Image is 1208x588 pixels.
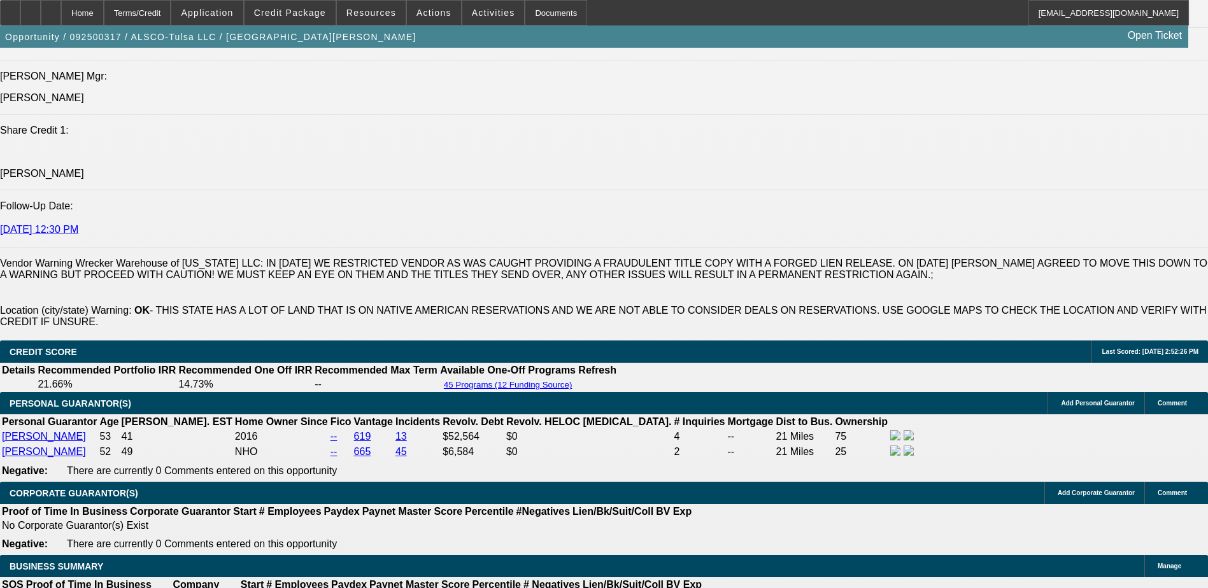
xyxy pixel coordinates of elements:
[835,416,888,427] b: Ownership
[324,506,360,517] b: Paydex
[259,506,322,517] b: # Employees
[235,431,258,442] span: 2016
[99,445,119,459] td: 52
[673,430,725,444] td: 4
[330,431,338,442] a: --
[99,416,118,427] b: Age
[354,446,371,457] a: 665
[572,506,653,517] b: Lien/Bk/Suit/Coll
[904,430,914,440] img: linkedin-icon.png
[178,364,313,377] th: Recommended One Off IRR
[122,416,232,427] b: [PERSON_NAME]. EST
[465,506,513,517] b: Percentile
[1158,563,1181,570] span: Manage
[10,398,131,409] span: PERSONAL GUARANTOR(S)
[442,430,504,444] td: $52,564
[776,416,833,427] b: Dist to Bus.
[2,431,86,442] a: [PERSON_NAME]
[99,430,119,444] td: 53
[656,506,692,517] b: BV Exp
[395,446,407,457] a: 45
[337,1,406,25] button: Resources
[578,364,617,377] th: Refresh
[121,445,233,459] td: 49
[516,506,571,517] b: #Negatives
[462,1,525,25] button: Activities
[1102,348,1198,355] span: Last Scored: [DATE] 2:52:26 PM
[2,465,48,476] b: Negative:
[728,416,774,427] b: Mortgage
[407,1,461,25] button: Actions
[67,465,337,476] span: There are currently 0 Comments entered on this opportunity
[354,416,393,427] b: Vantage
[673,445,725,459] td: 2
[235,416,328,427] b: Home Owner Since
[1061,400,1135,407] span: Add Personal Guarantor
[1123,25,1187,46] a: Open Ticket
[233,506,256,517] b: Start
[395,416,440,427] b: Incidents
[314,364,438,377] th: Recommended Max Term
[440,379,576,390] button: 45 Programs (12 Funding Source)
[134,305,150,316] b: OK
[443,416,504,427] b: Revolv. Debt
[2,538,48,549] b: Negative:
[67,538,337,549] span: There are currently 0 Comments entered on this opportunity
[506,416,672,427] b: Revolv. HELOC [MEDICAL_DATA].
[674,416,725,427] b: # Inquiries
[2,416,97,427] b: Personal Guarantor
[1,364,36,377] th: Details
[245,1,336,25] button: Credit Package
[254,8,326,18] span: Credit Package
[234,445,329,459] td: NHO
[130,506,231,517] b: Corporate Guarantor
[2,446,86,457] a: [PERSON_NAME]
[442,445,504,459] td: $6,584
[834,430,888,444] td: 75
[1,519,697,532] td: No Corporate Guarantor(s) Exist
[330,416,352,427] b: Fico
[330,446,338,457] a: --
[181,8,233,18] span: Application
[506,445,672,459] td: $0
[506,430,672,444] td: $0
[5,32,416,42] span: Opportunity / 092500317 / ALSCO-Tulsa LLC / [GEOGRAPHIC_DATA][PERSON_NAME]
[37,364,176,377] th: Recommended Portfolio IRR
[10,347,77,357] span: CREDIT SCORE
[1158,489,1187,496] span: Comment
[890,445,900,456] img: facebook-icon.png
[439,364,577,377] th: Available One-Off Programs
[416,8,451,18] span: Actions
[727,430,774,444] td: --
[314,378,438,391] td: --
[472,8,515,18] span: Activities
[121,430,233,444] td: 41
[1158,400,1187,407] span: Comment
[10,488,138,498] span: CORPORATE GUARANTOR(S)
[890,430,900,440] img: facebook-icon.png
[904,445,914,456] img: linkedin-icon.png
[1,505,128,518] th: Proof of Time In Business
[727,445,774,459] td: --
[776,445,834,459] td: 21 Miles
[354,431,371,442] a: 619
[776,430,834,444] td: 21 Miles
[1058,489,1135,496] span: Add Corporate Guarantor
[346,8,396,18] span: Resources
[395,431,407,442] a: 13
[178,378,313,391] td: 14.73%
[362,506,462,517] b: Paynet Master Score
[37,378,176,391] td: 21.66%
[10,561,103,571] span: BUSINESS SUMMARY
[834,445,888,459] td: 25
[171,1,243,25] button: Application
